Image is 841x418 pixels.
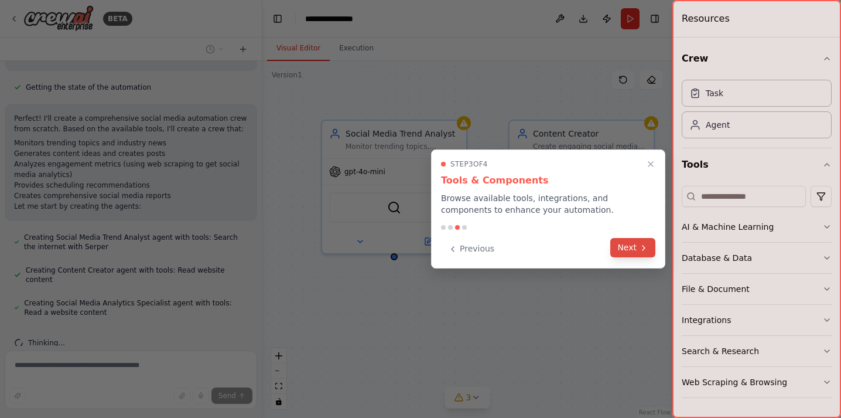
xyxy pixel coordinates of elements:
span: Step 3 of 4 [450,159,488,169]
button: Next [610,238,655,257]
button: Previous [441,239,501,259]
button: Close walkthrough [644,157,658,171]
h3: Tools & Components [441,174,655,188]
p: Browse available tools, integrations, and components to enhance your automation. [441,192,655,216]
button: Hide left sidebar [269,11,286,27]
